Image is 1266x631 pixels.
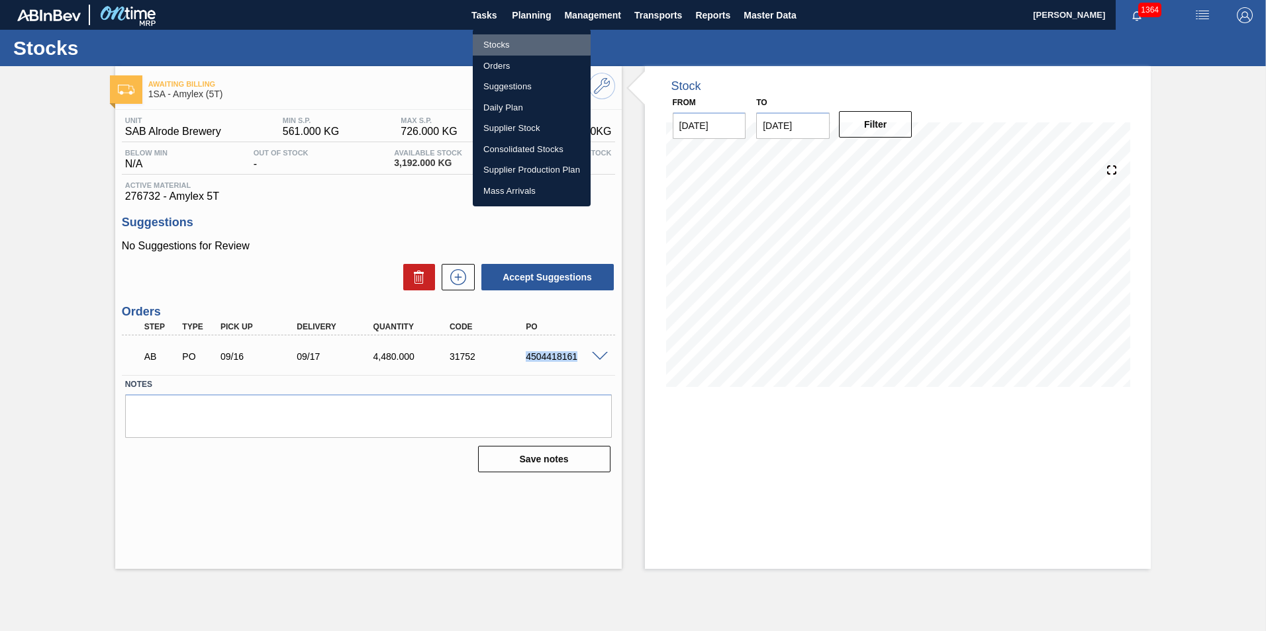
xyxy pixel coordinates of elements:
[473,139,591,160] a: Consolidated Stocks
[473,181,591,202] a: Mass Arrivals
[473,76,591,97] a: Suggestions
[473,118,591,139] a: Supplier Stock
[473,97,591,118] a: Daily Plan
[473,56,591,77] a: Orders
[473,159,591,181] a: Supplier Production Plan
[473,34,591,56] a: Stocks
